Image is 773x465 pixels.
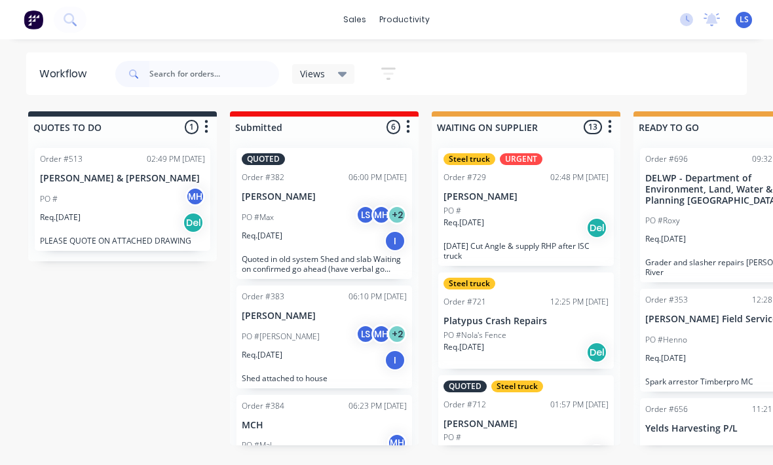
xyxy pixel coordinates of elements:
[356,205,375,225] div: LS
[242,291,284,303] div: Order #383
[550,172,609,183] div: 02:48 PM [DATE]
[300,67,325,81] span: Views
[40,212,81,223] p: Req. [DATE]
[356,324,375,344] div: LS
[586,342,607,363] div: Del
[645,443,723,455] p: PO #[PERSON_NAME]
[443,241,609,261] p: [DATE] Cut Angle & supply RHP after ISC truck
[385,231,405,251] div: I
[242,191,407,202] p: [PERSON_NAME]
[438,148,614,266] div: Steel truckURGENTOrder #72902:48 PM [DATE][PERSON_NAME]PO #Req.[DATE]Del[DATE] Cut Angle & supply...
[443,381,487,392] div: QUOTED
[443,191,609,202] p: [PERSON_NAME]
[645,352,686,364] p: Req. [DATE]
[35,148,210,251] div: Order #51302:49 PM [DATE][PERSON_NAME] & [PERSON_NAME]PO #MHReq.[DATE]DelPLEASE QUOTE ON ATTACHED...
[438,272,614,369] div: Steel truckOrder #72112:25 PM [DATE]Platypus Crash RepairsPO #Nola's FenceReq.[DATE]Del
[443,329,506,341] p: PO #Nola's Fence
[443,172,486,183] div: Order #729
[39,66,93,82] div: Workflow
[40,193,58,205] p: PO #
[242,420,407,431] p: MCH
[550,399,609,411] div: 01:57 PM [DATE]
[645,403,688,415] div: Order #656
[645,153,688,165] div: Order #696
[387,324,407,344] div: + 2
[147,153,205,165] div: 02:49 PM [DATE]
[40,236,205,246] p: PLEASE QUOTE ON ATTACHED DRAWING
[645,294,688,306] div: Order #353
[337,10,373,29] div: sales
[242,349,282,361] p: Req. [DATE]
[242,439,272,451] p: PO #Mal
[373,10,436,29] div: productivity
[40,153,83,165] div: Order #513
[236,286,412,388] div: Order #38306:10 PM [DATE][PERSON_NAME]PO #[PERSON_NAME]LSMH+2Req.[DATE]IShed attached to house
[443,341,484,353] p: Req. [DATE]
[242,373,407,383] p: Shed attached to house
[242,153,285,165] div: QUOTED
[242,331,320,343] p: PO #[PERSON_NAME]
[443,217,484,229] p: Req. [DATE]
[242,172,284,183] div: Order #382
[645,334,687,346] p: PO #Henno
[550,296,609,308] div: 12:25 PM [DATE]
[500,153,542,165] div: URGENT
[645,215,680,227] p: PO #Roxy
[183,212,204,233] div: Del
[443,296,486,308] div: Order #721
[40,173,205,184] p: [PERSON_NAME] & [PERSON_NAME]
[242,212,274,223] p: PO #Max
[491,381,543,392] div: Steel truck
[586,217,607,238] div: Del
[24,10,43,29] img: Factory
[371,205,391,225] div: MH
[443,316,609,327] p: Platypus Crash Repairs
[443,418,609,430] p: [PERSON_NAME]
[443,443,484,455] p: Req. [DATE]
[443,432,461,443] p: PO #
[371,324,391,344] div: MH
[349,400,407,412] div: 06:23 PM [DATE]
[586,444,607,465] div: Del
[443,205,461,217] p: PO #
[387,433,407,453] div: MH
[385,350,405,371] div: I
[149,61,279,87] input: Search for orders...
[242,230,282,242] p: Req. [DATE]
[443,399,486,411] div: Order #712
[387,205,407,225] div: + 2
[242,400,284,412] div: Order #384
[349,291,407,303] div: 06:10 PM [DATE]
[740,14,749,26] span: LS
[185,187,205,206] div: MH
[443,153,495,165] div: Steel truck
[236,148,412,279] div: QUOTEDOrder #38206:00 PM [DATE][PERSON_NAME]PO #MaxLSMH+2Req.[DATE]IQuoted in old system Shed and...
[242,254,407,274] p: Quoted in old system Shed and slab Waiting on confirmed go ahead (have verbal go ahead from [PERS...
[645,233,686,245] p: Req. [DATE]
[242,310,407,322] p: [PERSON_NAME]
[349,172,407,183] div: 06:00 PM [DATE]
[443,278,495,289] div: Steel truck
